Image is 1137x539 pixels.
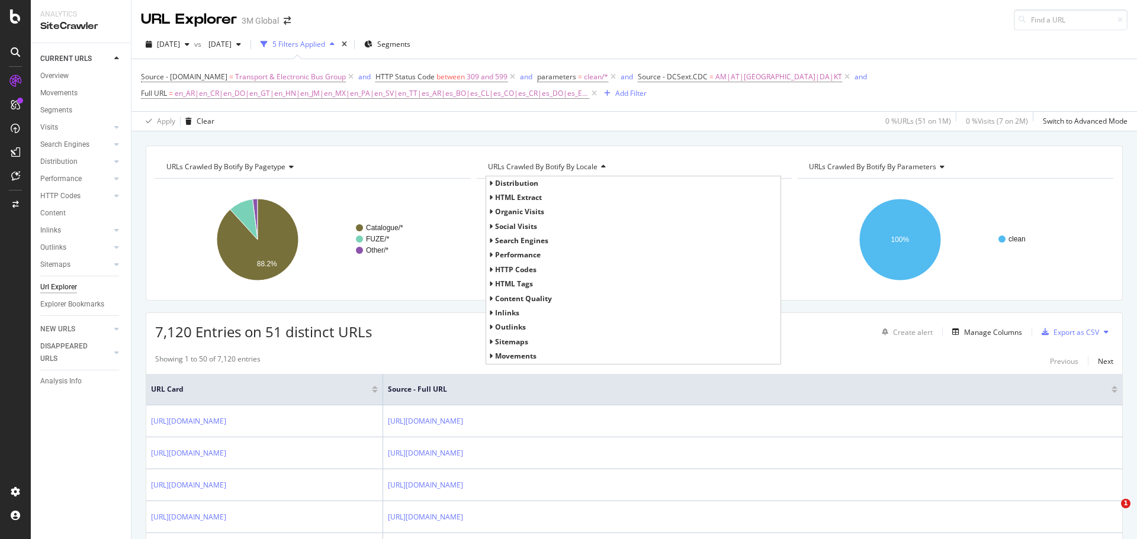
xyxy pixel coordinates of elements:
[599,86,647,101] button: Add Filter
[891,235,910,244] text: 100%
[157,116,175,126] div: Apply
[40,70,69,82] div: Overview
[495,221,537,231] span: social Visits
[615,88,647,98] div: Add Filter
[388,511,463,523] a: [URL][DOMAIN_NAME]
[151,479,226,491] a: [URL][DOMAIN_NAME]
[175,85,589,102] span: en_AR|en_CR|en_DO|en_GT|en_HN|en_JM|en_MX|en_PA|en_SV|en_TT|es_AR|es_BO|es_CL|es_CO|es_CR|es_DO|e...
[486,157,782,176] h4: URLs Crawled By Botify By locale
[40,104,72,117] div: Segments
[40,207,66,220] div: Content
[495,337,528,347] span: Sitemaps
[358,72,371,82] div: and
[164,157,460,176] h4: URLs Crawled By Botify By pagetype
[1050,354,1078,368] button: Previous
[495,293,552,304] span: Content Quality
[40,207,123,220] a: Content
[181,112,214,131] button: Clear
[495,206,544,217] span: organic Visits
[40,173,82,185] div: Performance
[709,72,714,82] span: =
[40,53,111,65] a: CURRENT URLS
[359,35,415,54] button: Segments
[40,241,66,254] div: Outlinks
[1038,112,1128,131] button: Switch to Advanced Mode
[520,71,532,82] button: and
[855,72,867,82] div: and
[40,138,111,151] a: Search Engines
[495,351,537,361] span: Movements
[520,72,532,82] div: and
[358,71,371,82] button: and
[388,415,463,427] a: [URL][DOMAIN_NAME]
[40,87,123,99] a: Movements
[578,72,582,82] span: =
[1097,499,1125,527] iframe: Intercom live chat
[151,511,226,523] a: [URL][DOMAIN_NAME]
[166,162,285,172] span: URLs Crawled By Botify By pagetype
[388,479,463,491] a: [URL][DOMAIN_NAME]
[284,17,291,25] div: arrow-right-arrow-left
[40,173,111,185] a: Performance
[40,156,111,168] a: Distribution
[40,259,70,271] div: Sitemaps
[467,69,508,85] span: 309 and 599
[1008,235,1026,243] text: clean
[388,447,463,459] a: [URL][DOMAIN_NAME]
[1014,9,1128,30] input: Find a URL
[477,188,789,291] svg: A chart.
[893,327,933,337] div: Create alert
[40,281,77,293] div: Url Explorer
[151,415,226,427] a: [URL][DOMAIN_NAME]
[40,121,111,134] a: Visits
[1043,116,1128,126] div: Switch to Advanced Mode
[366,235,390,243] text: FUZE/*
[1054,327,1099,337] div: Export as CSV
[155,188,468,291] div: A chart.
[141,9,237,30] div: URL Explorer
[495,250,541,260] span: Performance
[157,39,180,49] span: 2025 Aug. 3rd
[40,241,111,254] a: Outlinks
[1098,354,1113,368] button: Next
[966,116,1028,126] div: 0 % Visits ( 7 on 2M )
[40,156,78,168] div: Distribution
[40,190,111,202] a: HTTP Codes
[151,447,226,459] a: [URL][DOMAIN_NAME]
[242,15,279,27] div: 3M Global
[809,162,936,172] span: URLs Crawled By Botify By parameters
[1098,356,1113,366] div: Next
[40,281,123,293] a: Url Explorer
[272,39,325,49] div: 5 Filters Applied
[798,188,1110,291] svg: A chart.
[1050,356,1078,366] div: Previous
[141,88,167,98] span: Full URL
[537,72,576,82] span: parameters
[366,224,403,232] text: Catalogue/*
[495,235,548,246] span: Search Engines
[40,121,58,134] div: Visits
[40,53,92,65] div: CURRENT URLS
[488,162,598,172] span: URLs Crawled By Botify By locale
[151,384,369,395] span: URL Card
[204,39,232,49] span: 2023 Dec. 3rd
[40,340,100,365] div: DISAPPEARED URLS
[964,327,1022,337] div: Manage Columns
[235,69,346,85] span: Transport & Electronic Bus Group
[40,138,89,151] div: Search Engines
[495,322,526,332] span: Outlinks
[155,354,261,368] div: Showing 1 to 50 of 7,120 entries
[40,9,121,20] div: Analytics
[40,375,123,388] a: Analysis Info
[40,259,111,271] a: Sitemaps
[155,322,372,341] span: 7,120 Entries on 51 distinct URLs
[495,264,537,275] span: HTTP Codes
[40,20,121,33] div: SiteCrawler
[947,325,1022,339] button: Manage Columns
[40,87,78,99] div: Movements
[257,260,277,268] text: 88.2%
[204,35,246,54] button: [DATE]
[366,246,388,254] text: Other/*
[141,35,194,54] button: [DATE]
